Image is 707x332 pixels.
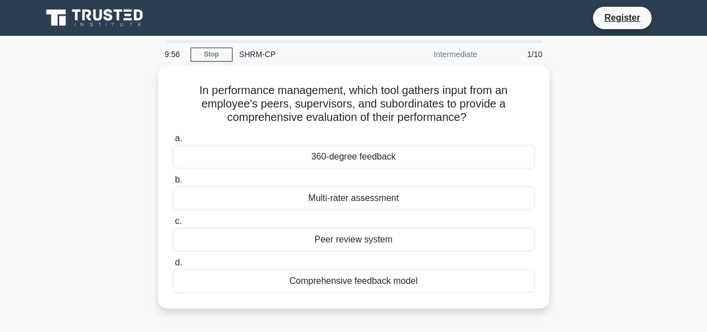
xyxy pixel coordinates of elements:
span: b. [175,175,182,184]
span: d. [175,258,182,267]
div: Multi-rater assessment [173,186,535,210]
div: Comprehensive feedback model [173,269,535,293]
div: 360-degree feedback [173,145,535,169]
a: Register [597,11,647,25]
div: Intermediate [386,43,484,66]
div: SHRM-CP [232,43,386,66]
div: Peer review system [173,228,535,251]
div: 9:56 [158,43,191,66]
h5: In performance management, which tool gathers input from an employee's peers, supervisors, and su... [172,83,536,125]
span: c. [175,216,182,226]
span: a. [175,133,182,143]
a: Stop [191,48,232,62]
div: 1/10 [484,43,549,66]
